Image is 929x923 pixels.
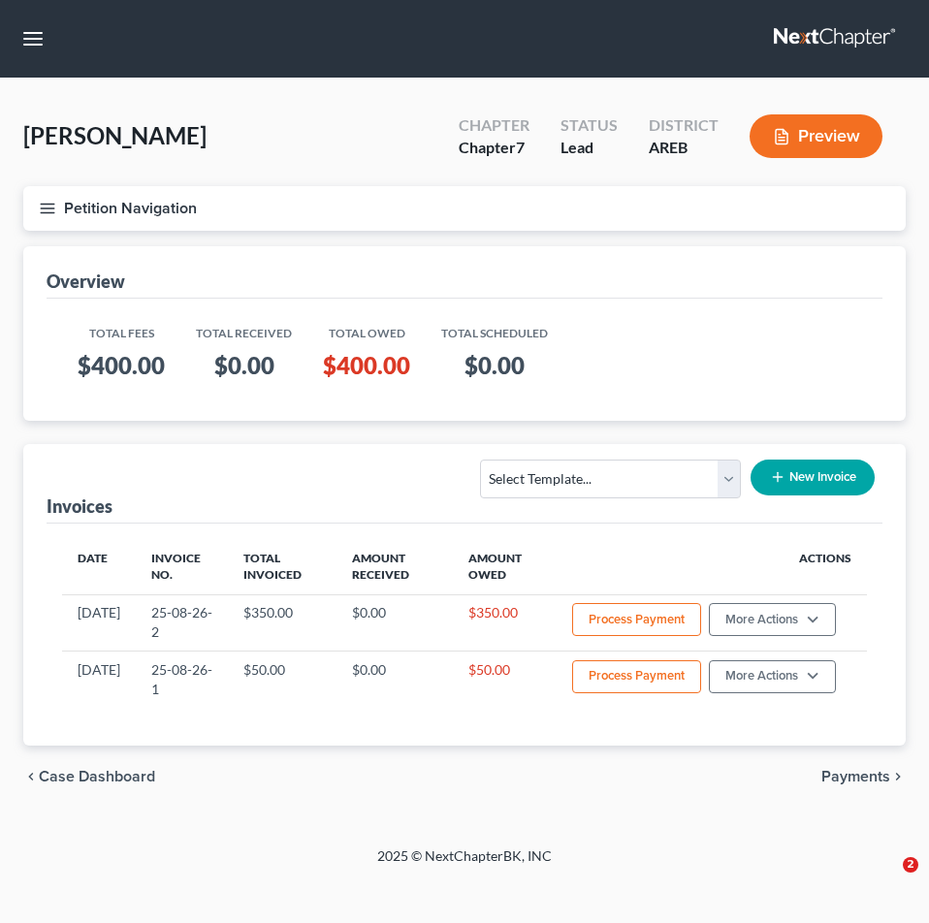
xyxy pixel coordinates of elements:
[323,350,410,381] h3: $400.00
[426,314,563,342] th: Total Scheduled
[136,652,228,708] td: 25-08-26-1
[39,769,155,784] span: Case Dashboard
[336,652,453,708] td: $0.00
[136,594,228,651] td: 25-08-26-2
[561,137,618,159] div: Lead
[709,603,836,636] button: More Actions
[441,350,548,381] h3: $0.00
[557,539,867,595] th: Actions
[821,769,906,784] button: Payments chevron_right
[572,660,701,693] button: Process Payment
[115,846,814,881] div: 2025 © NextChapterBK, INC
[136,539,228,595] th: Invoice No.
[751,460,875,495] button: New Invoice
[23,769,155,784] button: chevron_left Case Dashboard
[649,137,719,159] div: AREB
[62,652,136,708] td: [DATE]
[459,114,529,137] div: Chapter
[561,114,618,137] div: Status
[62,314,180,342] th: Total Fees
[47,494,112,518] div: Invoices
[459,137,529,159] div: Chapter
[196,350,292,381] h3: $0.00
[23,769,39,784] i: chevron_left
[307,314,426,342] th: Total Owed
[709,660,836,693] button: More Actions
[78,350,165,381] h3: $400.00
[649,114,719,137] div: District
[890,769,906,784] i: chevron_right
[23,186,906,231] button: Petition Navigation
[228,594,336,651] td: $350.00
[750,114,882,158] button: Preview
[62,539,136,595] th: Date
[516,138,525,156] span: 7
[23,121,207,149] span: [PERSON_NAME]
[180,314,307,342] th: Total Received
[453,539,558,595] th: Amount Owed
[572,603,701,636] button: Process Payment
[863,857,910,904] iframe: Intercom live chat
[821,769,890,784] span: Payments
[453,594,558,651] td: $350.00
[228,652,336,708] td: $50.00
[336,594,453,651] td: $0.00
[453,652,558,708] td: $50.00
[228,539,336,595] th: Total Invoiced
[336,539,453,595] th: Amount Received
[47,270,125,293] div: Overview
[62,594,136,651] td: [DATE]
[903,857,918,873] span: 2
